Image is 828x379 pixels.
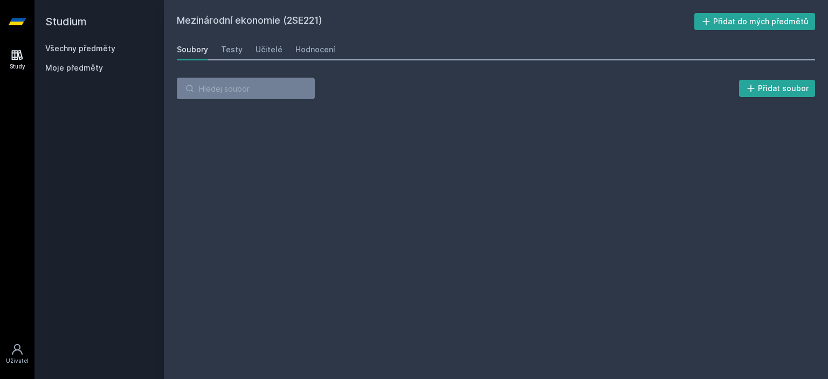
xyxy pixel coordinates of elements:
div: Uživatel [6,357,29,365]
button: Přidat do mých předmětů [694,13,816,30]
a: Hodnocení [295,39,335,60]
span: Moje předměty [45,63,103,73]
a: Testy [221,39,243,60]
a: Study [2,43,32,76]
div: Učitelé [256,44,282,55]
input: Hledej soubor [177,78,315,99]
a: Učitelé [256,39,282,60]
a: Soubory [177,39,208,60]
div: Study [10,63,25,71]
button: Přidat soubor [739,80,816,97]
div: Hodnocení [295,44,335,55]
a: Všechny předměty [45,44,115,53]
div: Soubory [177,44,208,55]
div: Testy [221,44,243,55]
a: Uživatel [2,337,32,370]
h2: Mezinárodní ekonomie (2SE221) [177,13,694,30]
